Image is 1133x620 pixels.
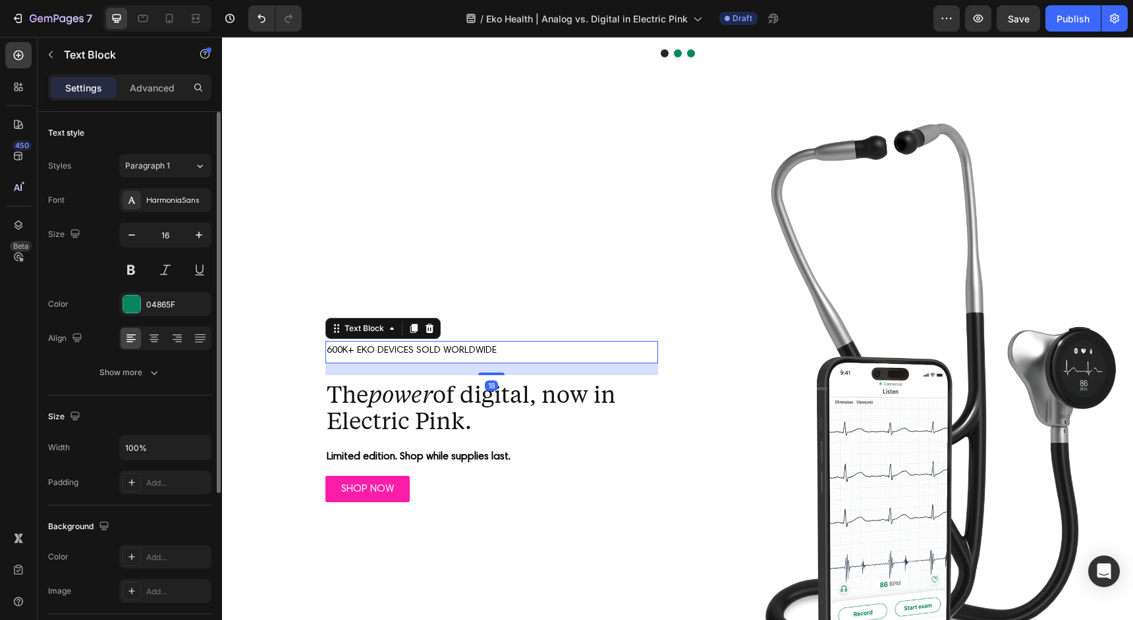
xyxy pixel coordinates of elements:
[146,477,208,489] div: Add...
[732,13,752,24] span: Draft
[120,436,211,459] input: Auto
[48,298,69,310] div: Color
[48,408,83,426] div: Size
[48,127,84,139] div: Text style
[105,309,275,319] span: 600K+ EKO DEVICES SOLD WORLDWIDE
[146,342,211,372] i: power
[248,5,302,32] div: Undo/Redo
[99,366,161,379] div: Show more
[222,37,1133,620] iframe: Design area
[48,226,83,244] div: Size
[120,286,165,297] div: Text Block
[1008,13,1030,24] span: Save
[146,552,208,563] div: Add...
[997,5,1040,32] button: Save
[119,444,172,460] p: SHOP NOW
[146,586,208,598] div: Add...
[48,477,78,488] div: Padding
[1045,5,1101,32] button: Publish
[146,299,208,311] div: 04865F
[103,338,436,398] h2: The of digital, now in Electric Pink.
[480,12,484,26] span: /
[86,11,92,26] p: 7
[146,195,208,207] div: HarmoniaSans
[48,160,71,172] div: Styles
[1088,555,1120,587] div: Open Intercom Messenger
[48,442,70,453] div: Width
[48,194,65,206] div: Font
[48,330,85,348] div: Align
[105,415,289,425] strong: Limited edition. Shop while supplies last.
[125,160,170,172] span: Paragraph 1
[1057,12,1090,26] div: Publish
[48,361,211,384] button: Show more
[5,5,98,32] button: 7
[130,81,175,95] p: Advanced
[65,81,102,95] p: Settings
[119,154,211,178] button: Paragraph 1
[263,344,276,354] div: 18
[13,140,32,151] div: 450
[48,585,71,597] div: Image
[103,439,188,465] a: SHOP NOW
[48,551,69,563] div: Color
[48,518,112,536] div: Background
[10,241,32,251] div: Beta
[64,47,176,63] p: Text Block
[486,12,688,26] span: Eko Health | Analog vs. Digital in Electric Pink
